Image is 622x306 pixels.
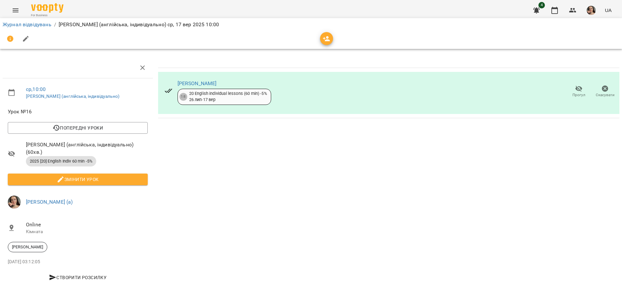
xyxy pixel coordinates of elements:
[178,80,217,86] a: [PERSON_NAME]
[179,93,187,101] div: 18
[13,124,143,132] span: Попередні уроки
[572,92,585,98] span: Прогул
[10,274,145,281] span: Створити розсилку
[8,272,148,283] button: Створити розсилку
[587,6,596,15] img: aaa0aa5797c5ce11638e7aad685b53dd.jpeg
[3,21,619,28] nav: breadcrumb
[54,21,56,28] li: /
[8,108,148,116] span: Урок №16
[31,13,63,17] span: For Business
[59,21,219,28] p: [PERSON_NAME] (англійська, індивідуально) ср, 17 вер 2025 10:00
[26,221,148,229] span: Online
[8,196,21,209] img: aaa0aa5797c5ce11638e7aad685b53dd.jpeg
[566,83,592,101] button: Прогул
[596,92,615,98] span: Скасувати
[605,7,612,14] span: UA
[13,176,143,183] span: Змінити урок
[8,242,47,252] div: [PERSON_NAME]
[8,174,148,185] button: Змінити урок
[8,259,148,265] p: [DATE] 03:12:05
[26,94,120,99] a: [PERSON_NAME] (англійська, індивідуально)
[3,21,52,28] a: Журнал відвідувань
[8,122,148,134] button: Попередні уроки
[8,244,47,250] span: [PERSON_NAME]
[189,91,267,103] div: 20 English individual lessons (60 min) -5% 26 лип - 17 вер
[26,141,148,156] span: [PERSON_NAME] (англійська, індивідуально) ( 60 хв. )
[592,83,618,101] button: Скасувати
[26,229,148,235] p: Кімната
[26,199,73,205] a: [PERSON_NAME] (а)
[26,158,96,164] span: 2025 [20] English Indiv 60 min -5%
[8,3,23,18] button: Menu
[538,2,545,8] span: 4
[26,86,46,92] a: ср , 10:00
[602,4,614,16] button: UA
[31,3,63,13] img: Voopty Logo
